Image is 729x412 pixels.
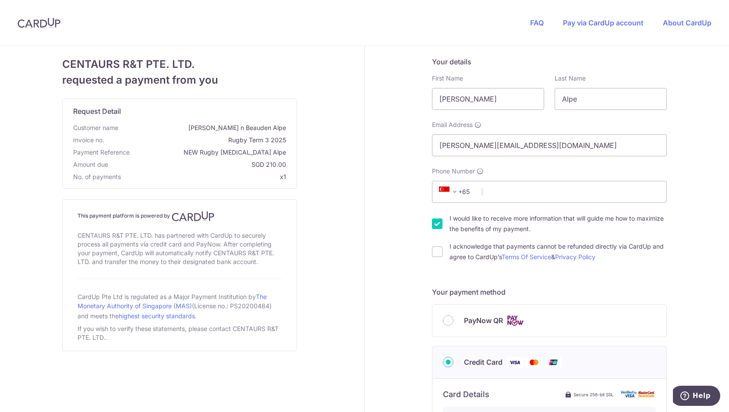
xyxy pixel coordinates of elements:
[464,315,503,326] span: PayNow QR
[432,167,475,176] span: Phone Number
[432,56,667,67] h5: Your details
[432,88,544,110] input: First name
[432,134,667,156] input: Email address
[73,173,121,181] span: No. of payments
[621,391,656,398] img: card secure
[449,241,667,262] label: I acknowledge that payments cannot be refunded directly via CardUp and agree to CardUp’s &
[78,323,282,344] div: If you wish to verify these statements, please contact CENTAURS R&T PTE. LTD..
[73,136,104,144] span: Invoice no.
[506,315,524,326] img: Cards logo
[439,187,460,197] span: +65
[563,18,644,27] a: Pay via CardUp account
[443,315,656,326] div: PayNow QR Cards logo
[555,88,667,110] input: Last name
[73,148,130,156] span: translation missing: en.payment_reference
[73,123,118,132] span: Customer name
[449,213,667,234] label: I would like to receive more information that will guide me how to maximize the benefits of my pa...
[432,74,463,83] label: First Name
[432,120,473,129] span: Email Address
[108,136,286,144] span: Rugby Term 3 2025
[464,357,503,367] span: Credit Card
[73,107,121,116] span: translation missing: en.request_detail
[112,160,286,169] span: SGD 210.00
[502,253,551,261] a: Terms Of Service
[62,56,297,72] span: CENTAURS R&T PTE. LTD.
[525,357,543,368] img: Mastercard
[443,389,489,400] h6: Card Details
[555,253,595,261] a: Privacy Policy
[573,391,614,398] span: Secure 256-bit SSL
[555,74,586,83] label: Last Name
[78,211,282,222] h4: This payment platform is powered by
[172,211,215,222] img: CardUp
[436,187,476,197] span: +65
[545,357,562,368] img: Union Pay
[78,229,282,268] div: CENTAURS R&T PTE. LTD. has partnered with CardUp to securely process all payments via credit card...
[280,173,286,180] span: x1
[73,160,108,169] span: Amount due
[663,18,711,27] a: About CardUp
[673,386,720,408] iframe: Opens a widget where you can find more information
[506,357,524,368] img: Visa
[432,287,667,297] h5: Your payment method
[119,312,195,320] a: highest security standards
[62,72,297,88] span: requested a payment from you
[530,18,544,27] a: FAQ
[443,357,656,368] div: Credit Card Visa Mastercard Union Pay
[133,148,286,157] span: NEW Rugby [MEDICAL_DATA] Alpe
[18,18,60,28] img: CardUp
[122,123,286,132] span: [PERSON_NAME] n Beauden Alpe
[78,289,282,323] div: CardUp Pte Ltd is regulated as a Major Payment Institution by (License no.: PS20200484) and meets...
